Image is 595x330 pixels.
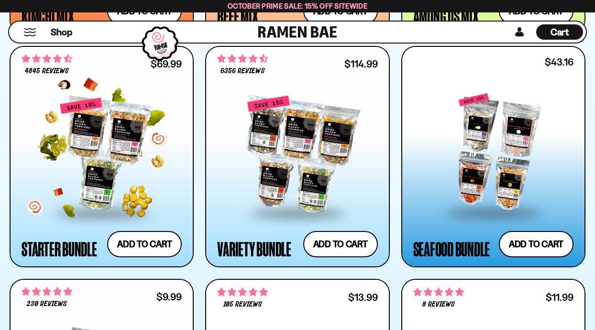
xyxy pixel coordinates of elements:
a: 4.63 stars 6356 reviews $114.99 Variety Bundle Add to cart [205,46,389,268]
span: October Prime Sale: 15% off Sitewide [228,1,367,11]
div: $114.99 [344,59,378,68]
span: 4.63 stars [217,53,268,65]
button: Add to cart [107,231,182,257]
button: Mobile Menu Trigger [23,28,36,36]
span: 4845 reviews [25,67,69,75]
a: 4.71 stars 4845 reviews $69.99 Starter Bundle Add to cart [10,46,194,268]
a: Shop [51,24,72,40]
div: Cart [536,22,583,43]
div: $9.99 [156,292,182,301]
div: $69.99 [151,59,182,68]
span: 8 reviews [422,301,455,308]
div: Seafood Bundle [413,240,490,257]
button: Add to cart [499,231,573,257]
span: 4.77 stars [22,286,72,298]
div: $13.99 [348,293,378,302]
div: $43.16 [545,57,573,66]
div: $11.99 [546,293,573,302]
a: $43.16 Seafood Bundle Add to cart [401,46,585,268]
span: 4.90 stars [217,286,268,298]
button: Add to cart [303,231,378,257]
span: Shop [51,26,72,39]
div: Variety Bundle [217,240,291,257]
span: 105 reviews [223,301,262,308]
span: 4.75 stars [413,286,464,298]
div: Starter Bundle [22,240,97,257]
span: 4.71 stars [22,53,72,65]
span: Cart [551,26,569,38]
span: 6356 reviews [220,67,264,75]
span: 230 reviews [27,300,67,308]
